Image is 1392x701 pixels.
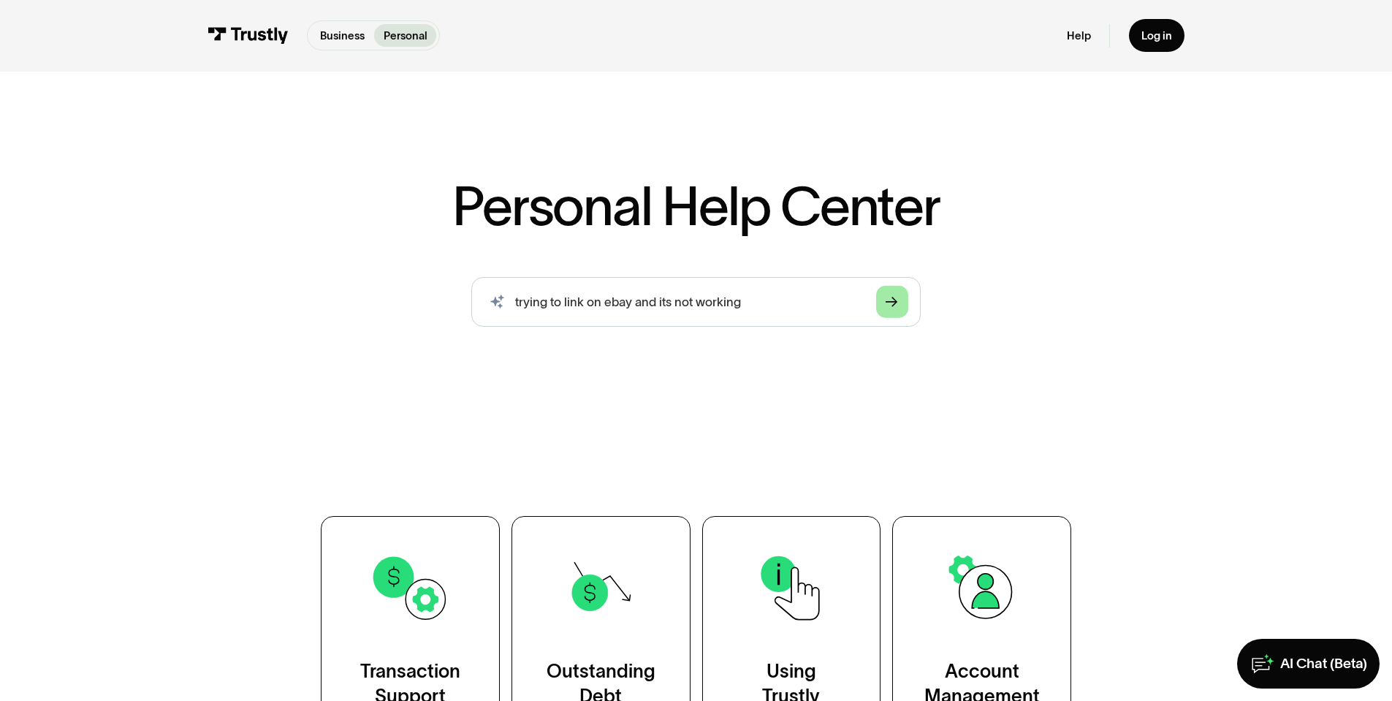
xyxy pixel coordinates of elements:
p: Personal [384,28,427,44]
div: Log in [1141,29,1172,42]
form: Search [471,277,921,327]
a: Personal [374,24,436,47]
div: AI Chat (Beta) [1280,655,1367,673]
a: Log in [1129,19,1184,52]
img: Trustly Logo [208,27,288,44]
a: AI Chat (Beta) [1237,639,1380,689]
a: Help [1067,29,1091,42]
a: Business [311,24,373,47]
h1: Personal Help Center [452,179,939,233]
p: Business [320,28,365,44]
input: search [471,277,921,327]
